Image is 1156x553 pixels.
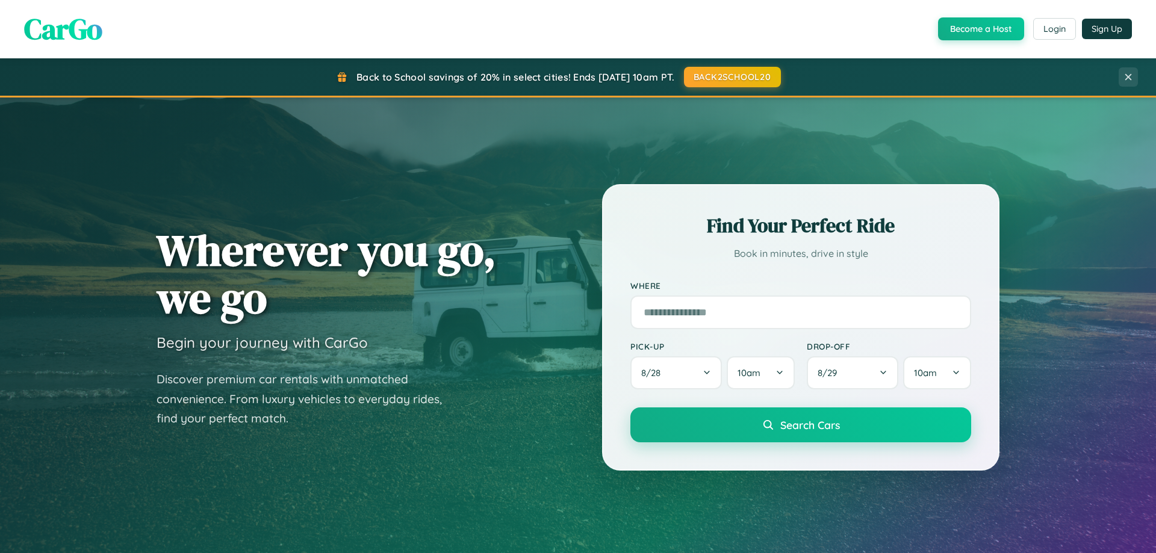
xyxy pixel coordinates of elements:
span: 8 / 28 [641,367,667,378]
label: Where [630,280,971,291]
button: Search Cars [630,407,971,442]
button: Sign Up [1082,19,1132,39]
h3: Begin your journey with CarGo [157,333,368,351]
button: 8/28 [630,356,722,389]
p: Book in minutes, drive in style [630,245,971,262]
span: Back to School savings of 20% in select cities! Ends [DATE] 10am PT. [356,71,674,83]
span: Search Cars [780,418,840,431]
span: 10am [914,367,937,378]
label: Pick-up [630,341,795,351]
button: Login [1033,18,1076,40]
button: Become a Host [938,17,1024,40]
h1: Wherever you go, we go [157,226,496,321]
button: 10am [903,356,971,389]
h2: Find Your Perfect Ride [630,212,971,239]
button: 10am [727,356,795,389]
span: 8 / 29 [818,367,843,378]
button: 8/29 [807,356,898,389]
span: 10am [738,367,760,378]
span: CarGo [24,9,102,49]
button: BACK2SCHOOL20 [684,67,781,87]
label: Drop-off [807,341,971,351]
p: Discover premium car rentals with unmatched convenience. From luxury vehicles to everyday rides, ... [157,369,458,428]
